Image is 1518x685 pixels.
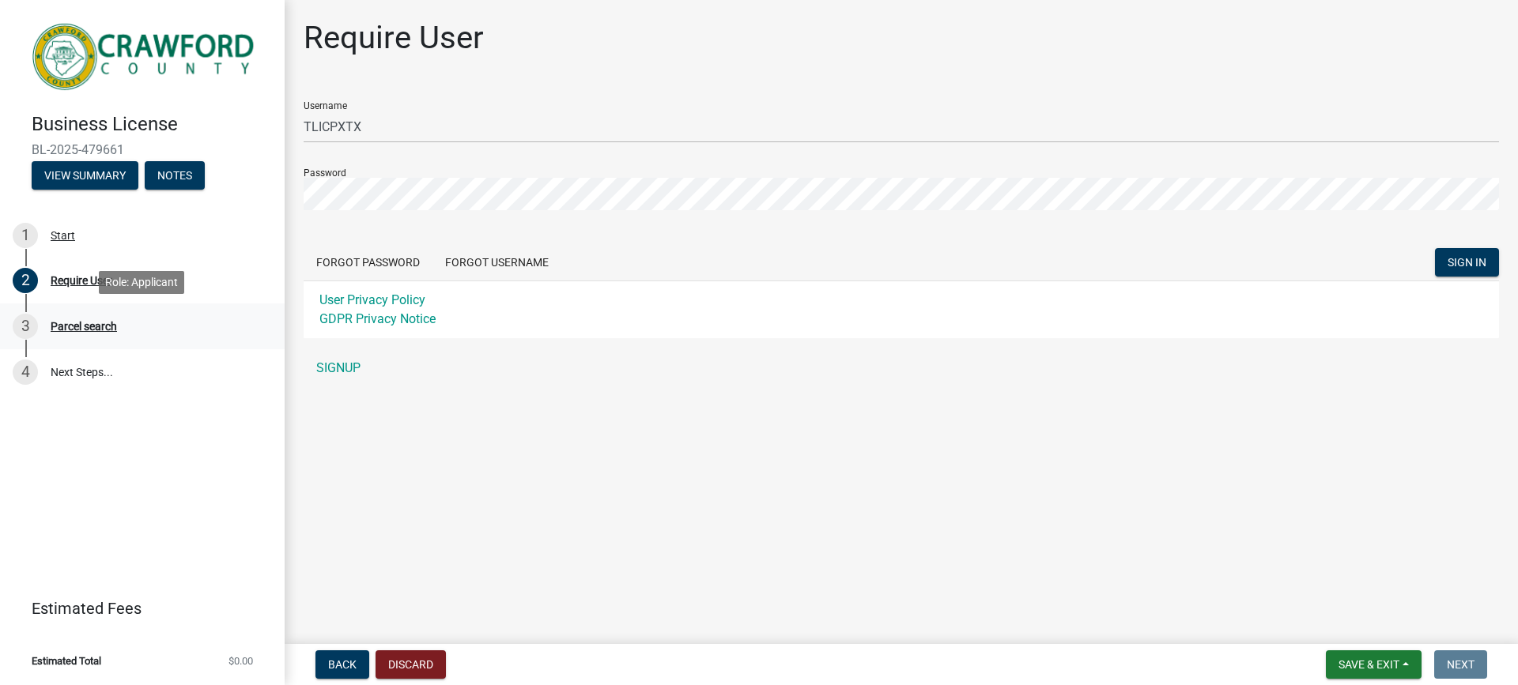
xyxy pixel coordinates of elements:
[1435,248,1499,277] button: SIGN IN
[32,17,259,96] img: Crawford County, Georgia
[13,314,38,339] div: 3
[13,593,259,624] a: Estimated Fees
[1447,658,1475,671] span: Next
[145,161,205,190] button: Notes
[99,271,184,294] div: Role: Applicant
[319,292,425,307] a: User Privacy Policy
[51,230,75,241] div: Start
[51,275,112,286] div: Require User
[32,161,138,190] button: View Summary
[376,650,446,679] button: Discard
[319,311,436,326] a: GDPR Privacy Notice
[315,650,369,679] button: Back
[1448,256,1486,269] span: SIGN IN
[304,248,432,277] button: Forgot Password
[228,656,253,666] span: $0.00
[1326,650,1422,679] button: Save & Exit
[304,352,1499,384] a: SIGNUP
[1339,658,1399,671] span: Save & Exit
[13,223,38,248] div: 1
[13,268,38,293] div: 2
[1434,650,1487,679] button: Next
[32,142,253,157] span: BL-2025-479661
[32,656,101,666] span: Estimated Total
[432,248,561,277] button: Forgot Username
[51,321,117,332] div: Parcel search
[145,170,205,183] wm-modal-confirm: Notes
[32,113,272,136] h4: Business License
[32,170,138,183] wm-modal-confirm: Summary
[304,19,484,57] h1: Require User
[328,658,357,671] span: Back
[13,359,38,385] div: 4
